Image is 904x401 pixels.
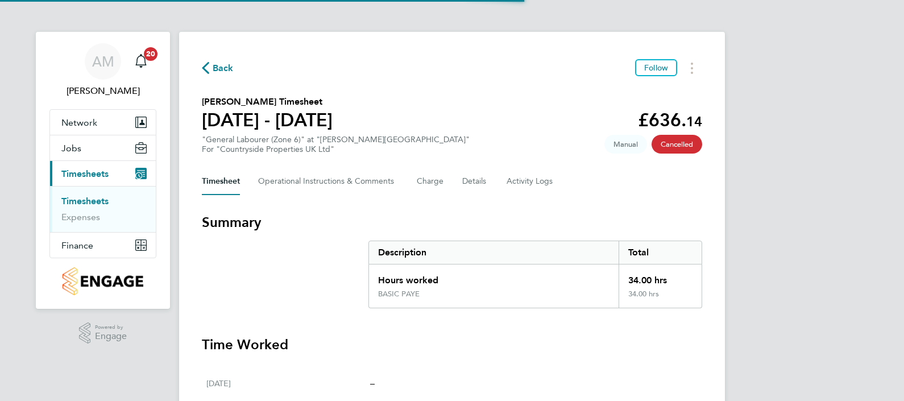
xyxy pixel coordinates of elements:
[213,61,234,75] span: Back
[619,264,702,290] div: 34.00 hrs
[202,336,702,354] h3: Time Worked
[638,109,702,131] app-decimal: £636.
[36,32,170,309] nav: Main navigation
[61,143,81,154] span: Jobs
[49,267,156,295] a: Go to home page
[50,161,156,186] button: Timesheets
[50,233,156,258] button: Finance
[635,59,677,76] button: Follow
[258,168,399,195] button: Operational Instructions & Comments
[202,109,333,131] h1: [DATE] - [DATE]
[61,196,109,206] a: Timesheets
[202,213,702,231] h3: Summary
[50,135,156,160] button: Jobs
[61,117,97,128] span: Network
[49,43,156,98] a: AM[PERSON_NAME]
[202,95,333,109] h2: [PERSON_NAME] Timesheet
[682,59,702,77] button: Timesheets Menu
[378,290,420,299] div: BASIC PAYE
[369,264,619,290] div: Hours worked
[202,135,470,154] div: "General Labourer (Zone 6)" at "[PERSON_NAME][GEOGRAPHIC_DATA]"
[50,110,156,135] button: Network
[61,212,100,222] a: Expenses
[130,43,152,80] a: 20
[644,63,668,73] span: Follow
[206,377,370,390] div: [DATE]
[619,241,702,264] div: Total
[604,135,647,154] span: This timesheet was manually created.
[370,378,375,388] span: –
[507,168,554,195] button: Activity Logs
[686,113,702,130] span: 14
[50,186,156,232] div: Timesheets
[95,332,127,341] span: Engage
[652,135,702,154] span: This timesheet has been cancelled.
[144,47,157,61] span: 20
[95,323,127,332] span: Powered by
[202,144,470,154] div: For "Countryside Properties UK Ltd"
[368,241,702,308] div: Summary
[79,323,127,344] a: Powered byEngage
[92,54,114,69] span: AM
[61,240,93,251] span: Finance
[63,267,143,295] img: countryside-properties-logo-retina.png
[369,241,619,264] div: Description
[202,61,234,75] button: Back
[462,168,488,195] button: Details
[61,168,109,179] span: Timesheets
[49,84,156,98] span: Andy Manley
[417,168,444,195] button: Charge
[619,290,702,308] div: 34.00 hrs
[202,168,240,195] button: Timesheet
